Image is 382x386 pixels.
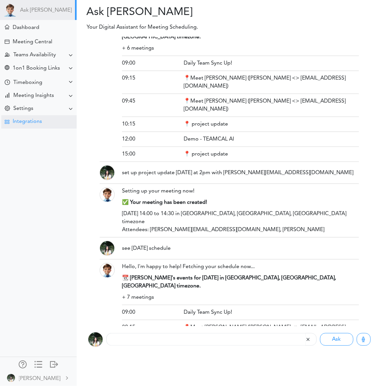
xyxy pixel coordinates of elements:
[122,244,359,252] div: see [DATE] schedule
[100,263,115,278] img: Theo_head.png
[5,25,9,29] div: Meeting Dashboard
[117,150,179,158] div: 15:00
[3,3,17,17] img: Powered by TEAMCAL AI
[179,74,364,90] div: 📍Meet [PERSON_NAME] ([PERSON_NAME] <> [EMAIL_ADDRESS][DOMAIN_NAME])
[13,106,33,112] div: Settings
[1,370,76,385] a: [PERSON_NAME]
[117,74,179,90] div: 09:15
[122,226,359,234] div: Attendees: [PERSON_NAME][EMAIL_ADDRESS][DOMAIN_NAME], [PERSON_NAME]
[122,210,359,226] div: [DATE] 14:00 to 14:30 in [GEOGRAPHIC_DATA], [GEOGRAPHIC_DATA], [GEOGRAPHIC_DATA] timezone
[19,360,27,370] a: Manage Members and Externals
[13,119,42,125] div: Integrations
[34,360,42,370] a: Change side menu
[50,360,58,367] div: Log out
[122,195,359,210] div: ✅ Your meeting has been created!
[122,169,359,177] div: set up project update [DATE] at 2pm with [PERSON_NAME][EMAIL_ADDRESS][DOMAIN_NAME]
[13,65,60,72] div: 1on1 Booking Links
[13,80,42,86] div: Timeboxing
[5,39,9,44] div: Create Meeting
[117,308,179,316] div: 09:00
[7,374,15,382] img: Z
[117,323,179,339] div: 09:15
[13,25,39,31] div: Dashboard
[179,120,364,128] div: 📍 project update
[179,308,364,316] div: Daily Team Sync Up!
[117,135,179,143] div: 12:00
[13,52,56,58] div: Teams Availability
[117,59,179,67] div: 09:00
[179,97,364,113] div: 📍Meet [PERSON_NAME] ([PERSON_NAME] <> [EMAIL_ADDRESS][DOMAIN_NAME])
[100,241,115,256] img: Z
[19,360,27,367] div: Manage Members and Externals
[117,97,179,113] div: 09:45
[100,165,115,180] img: Z
[179,135,364,143] div: Demo - TEAMCAL AI
[5,65,9,72] div: Share Meeting Link
[5,120,9,124] div: TEAMCAL AI Workflow Apps
[122,44,359,52] div: + 6 meetings
[179,323,364,339] div: 📍Meet [PERSON_NAME] ([PERSON_NAME] <> [EMAIL_ADDRESS][DOMAIN_NAME])
[122,187,359,195] div: Setting up your meeting now!
[179,59,364,67] div: Daily Team Sync Up!
[34,360,42,367] div: Show only icons
[100,187,115,202] img: Theo_head.png
[5,80,10,86] div: Time Your Goals
[117,120,179,128] div: 10:15
[122,263,359,271] div: Hello, I'm happy to help! Fetching your schedule now...
[88,332,103,347] img: Z
[20,7,72,14] a: Ask [PERSON_NAME]
[122,293,359,301] div: + 7 meetings
[179,150,364,158] div: 📍 project update
[82,6,224,19] h2: Ask [PERSON_NAME]
[13,39,52,45] div: Meeting Central
[19,375,61,383] div: [PERSON_NAME]
[82,23,296,31] p: Your Digital Assistant for Meeting Scheduling.
[320,333,353,346] button: Ask
[13,93,54,99] div: Meeting Insights
[122,271,359,293] div: 📆 [PERSON_NAME]'s events for [DATE] in [GEOGRAPHIC_DATA], [GEOGRAPHIC_DATA], [GEOGRAPHIC_DATA] ti...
